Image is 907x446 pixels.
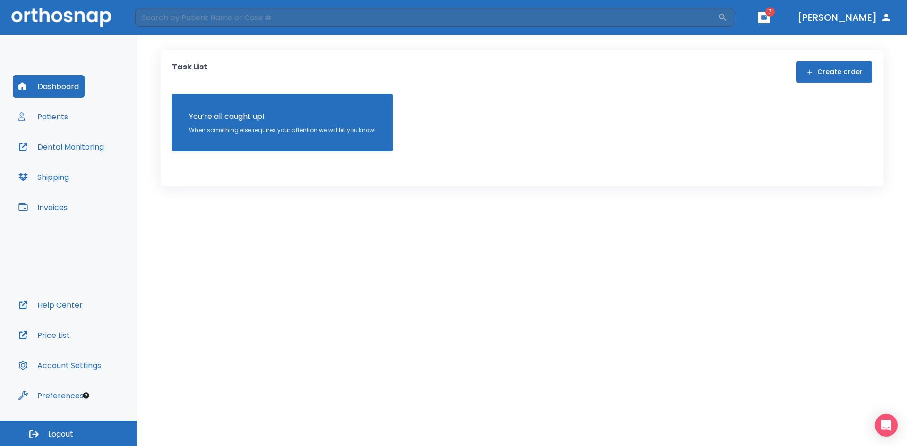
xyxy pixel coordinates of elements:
button: Account Settings [13,354,107,377]
div: Tooltip anchor [82,391,90,400]
button: Preferences [13,384,89,407]
p: When something else requires your attention we will let you know! [189,126,376,135]
p: Task List [172,61,207,83]
button: Shipping [13,166,75,188]
button: Invoices [13,196,73,219]
p: You’re all caught up! [189,111,376,122]
button: Dashboard [13,75,85,98]
img: Orthosnap [11,8,111,27]
span: Logout [48,429,73,439]
button: [PERSON_NAME] [794,9,896,26]
button: Create order [796,61,872,83]
input: Search by Patient Name or Case # [135,8,718,27]
span: 7 [765,7,775,17]
button: Price List [13,324,76,346]
button: Patients [13,105,74,128]
button: Dental Monitoring [13,135,110,158]
div: Open Intercom Messenger [875,414,898,437]
button: Help Center [13,294,88,316]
